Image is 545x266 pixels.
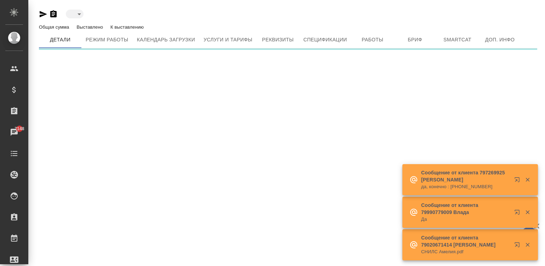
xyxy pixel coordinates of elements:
p: Выставлено [76,24,105,30]
p: Сообщение от клиента 79990779009 Влада [421,202,510,216]
span: Детали [43,35,77,44]
p: Сообщение от клиента 79020671414 [PERSON_NAME] [421,234,510,248]
p: К выставлению [110,24,145,30]
span: Smartcat [441,35,475,44]
a: 7148 [2,123,27,141]
span: Бриф [398,35,432,44]
button: Закрыть [520,242,535,248]
button: Закрыть [520,177,535,183]
button: Скопировать ссылку для ЯМессенджера [39,10,47,18]
button: Скопировать ссылку [49,10,58,18]
button: Открыть в новой вкладке [510,205,527,222]
span: Режим работы [86,35,128,44]
p: Общая сумма [39,24,71,30]
button: Закрыть [520,209,535,215]
div: ​ [66,10,84,18]
button: Открыть в новой вкладке [510,238,527,255]
span: 7148 [10,125,28,132]
span: Календарь загрузки [137,35,195,44]
span: Спецификации [303,35,347,44]
p: да, конечно : [PHONE_NUMBER] [421,183,510,190]
span: Доп. инфо [483,35,517,44]
button: Открыть в новой вкладке [510,173,527,190]
span: Работы [356,35,390,44]
span: Услуги и тарифы [203,35,252,44]
p: СНИЛС Амелия.pdf [421,248,510,255]
span: Реквизиты [261,35,295,44]
p: Сообщение от клиента 797269925 [PERSON_NAME] [421,169,510,183]
p: Да [421,216,510,223]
